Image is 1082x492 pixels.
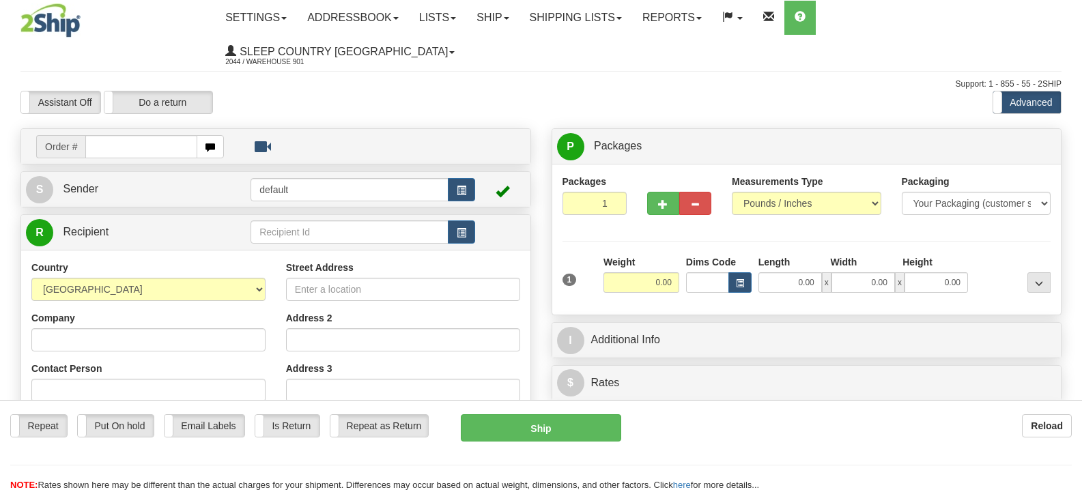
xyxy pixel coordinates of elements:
[563,175,607,188] label: Packages
[557,327,584,354] span: I
[31,261,68,274] label: Country
[732,175,823,188] label: Measurements Type
[31,311,75,325] label: Company
[251,220,449,244] input: Recipient Id
[20,3,81,38] img: logo2044.jpg
[461,414,621,442] button: Ship
[165,415,244,437] label: Email Labels
[20,78,1062,90] div: Support: 1 - 855 - 55 - 2SHIP
[409,1,466,35] a: Lists
[63,226,109,237] span: Recipient
[895,272,905,293] span: x
[557,133,584,160] span: P
[286,362,332,375] label: Address 3
[297,1,409,35] a: Addressbook
[78,415,154,437] label: Put On hold
[557,369,584,396] span: $
[225,55,328,69] span: 2044 / Warehouse 901
[902,175,950,188] label: Packaging
[603,255,635,269] label: Weight
[63,183,98,194] span: Sender
[286,261,354,274] label: Street Address
[1031,420,1063,431] b: Reload
[902,255,932,269] label: Height
[251,178,449,201] input: Sender Id
[822,272,831,293] span: x
[993,91,1061,113] label: Advanced
[673,480,691,490] a: here
[1051,176,1081,315] iframe: chat widget
[104,91,212,113] label: Do a return
[10,480,38,490] span: NOTE:
[557,132,1057,160] a: P Packages
[563,274,577,286] span: 1
[21,91,100,113] label: Assistant Off
[466,1,519,35] a: Ship
[1022,414,1072,437] button: Reload
[36,135,85,158] span: Order #
[286,311,332,325] label: Address 2
[557,326,1057,354] a: IAdditional Info
[236,46,448,57] span: Sleep Country [GEOGRAPHIC_DATA]
[215,35,465,69] a: Sleep Country [GEOGRAPHIC_DATA] 2044 / Warehouse 901
[758,255,791,269] label: Length
[632,1,712,35] a: Reports
[26,218,226,246] a: R Recipient
[11,415,67,437] label: Repeat
[31,362,102,375] label: Contact Person
[686,255,736,269] label: Dims Code
[215,1,297,35] a: Settings
[330,415,428,437] label: Repeat as Return
[26,175,251,203] a: S Sender
[830,255,857,269] label: Width
[519,1,632,35] a: Shipping lists
[26,219,53,246] span: R
[594,140,642,151] span: Packages
[557,369,1057,397] a: $Rates
[26,176,53,203] span: S
[255,415,319,437] label: Is Return
[286,278,520,301] input: Enter a location
[1027,272,1051,293] div: ...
